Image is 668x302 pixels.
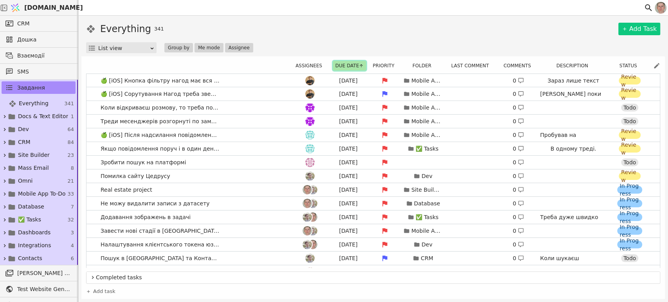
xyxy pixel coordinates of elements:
span: 341 [64,100,74,108]
p: Зараз лише текст [547,77,599,85]
div: 0 [513,131,524,139]
img: m. [305,117,315,126]
img: Ad [302,240,312,249]
a: 🍏 [iOS] Після надсилання повідомлення його не видноih[DATE]Mobile App To-Do0 Пробував на [GEOGRAP... [86,128,660,142]
span: Дошка [17,36,72,44]
span: ✅ Tasks [18,216,41,224]
span: Review [621,168,638,184]
div: 0 [513,158,524,167]
span: 7 [71,203,74,211]
div: Assignees [293,61,329,70]
a: Поправити Made in Svit бейджикХр [86,265,660,279]
p: [PERSON_NAME] поки що просто новіші [540,90,607,106]
span: [DOMAIN_NAME] [24,3,83,13]
span: Пошук в [GEOGRAPHIC_DATA] та Контактах покращити [97,253,223,264]
a: Помилка сайту ЦедрусуAd[DATE]Dev0 Review [86,169,660,183]
img: Ad [305,171,315,181]
button: Folder [410,61,438,70]
div: [DATE] [331,145,366,153]
img: Ро [302,199,312,208]
img: Ad [305,253,315,263]
button: Assignees [293,61,329,70]
span: Review [621,141,638,156]
span: 84 [67,138,74,146]
a: SMS [2,65,76,78]
span: Review [621,86,638,102]
img: Ро [308,240,317,249]
a: Test Website General template [2,283,76,295]
div: [DATE] [331,131,366,139]
img: Ро [302,226,312,235]
span: Real estate project [97,184,155,196]
p: Dev [421,172,432,180]
img: Ad [302,212,312,222]
div: [DATE] [331,241,366,249]
a: Якщо повідомлення поруч і в один день то мають бути разомih[DATE]✅ Tasks0 В одному треді.Review [86,142,660,155]
span: Завести нові стадії в [GEOGRAPHIC_DATA] в задачах [97,225,223,237]
div: 0 [513,213,524,221]
span: [PERSON_NAME] розсилки [17,269,72,277]
a: CRM [2,17,76,30]
div: 0 [513,186,524,194]
div: [DATE] [331,77,366,85]
a: Взаємодії [2,49,76,62]
span: Test Website General template [17,285,72,293]
a: [PERSON_NAME] розсилки [2,267,76,279]
img: Ad [308,226,317,235]
span: Зробити пошук на платформі [97,157,189,168]
div: В одному треді. [551,145,596,153]
div: [DATE] [331,200,366,208]
img: Ро [308,212,317,222]
div: [DATE] [331,104,366,112]
span: CRM [17,20,30,28]
span: 21 [67,177,74,185]
p: Mobile App To-Do [411,77,443,85]
div: [DATE] [331,158,366,167]
span: Review [621,127,638,143]
span: Треди месенджерів розгорнуті по замовчуванню. [97,116,223,127]
span: Todo [623,158,636,166]
p: Mobile App To-Do [411,90,443,98]
span: Поправити Made in Svit бейджик [97,266,198,278]
a: Не можу видалити записи з датасетуРоAd[DATE]Database0 In Progress [86,197,660,210]
p: Dev [421,241,432,249]
div: 0 [513,77,524,85]
div: [DATE] [331,117,366,126]
p: Mobile App To-Do [411,104,443,112]
div: [DATE] [331,186,366,194]
span: Todo [623,117,636,125]
span: Everything [19,99,49,108]
span: Todo [623,254,636,262]
div: [DATE] [331,172,366,180]
img: my [305,158,315,167]
img: Ро [302,185,312,194]
div: 0 [513,254,524,262]
span: Налаштування клієнтського токена юзером [97,239,223,250]
div: Priority [370,61,402,70]
span: 3 [71,229,74,237]
p: ✅ Tasks [416,145,439,153]
img: ih [305,130,315,140]
span: 341 [154,25,164,33]
span: Docs & Text Editor [18,112,68,120]
a: 🍏 [iOS] Кнопка фільтру нагод має вся спрацьовуватиOl[DATE]Mobile App To-Do0 Зараз лише текстReview [86,74,660,87]
a: Додавання зображень в задачіAdРо[DATE]✅ Tasks0 Треба дуже швидко для Металіки. Може бейс64 там, п... [86,210,660,224]
p: Mobile App To-Do [411,117,443,126]
img: Ad [308,199,317,208]
div: 0 [513,104,524,112]
div: 0 [513,200,524,208]
span: Додавання зображень в задачі [97,212,194,223]
img: ih [305,144,315,153]
div: Folder [405,61,444,70]
span: Add task [93,288,115,295]
p: Треба дуже швидко для Металіки. Може бейс64 там, попередньо на льоту зменшивши розмір та затиснувши? [540,213,607,262]
img: 1560949290925-CROPPED-IMG_0201-2-.jpg [655,2,666,14]
span: CRM [18,138,31,146]
span: SMS [17,68,72,76]
span: Не можу видалити записи з датасету [97,198,213,209]
a: Зробити пошук на платформіmy[DATE]0 Todo [86,156,660,169]
span: Якщо повідомлення поруч і в один день то мають бути разом [97,143,223,155]
img: Ol [305,89,315,99]
button: Priority [370,61,401,70]
span: Omni [18,177,32,185]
